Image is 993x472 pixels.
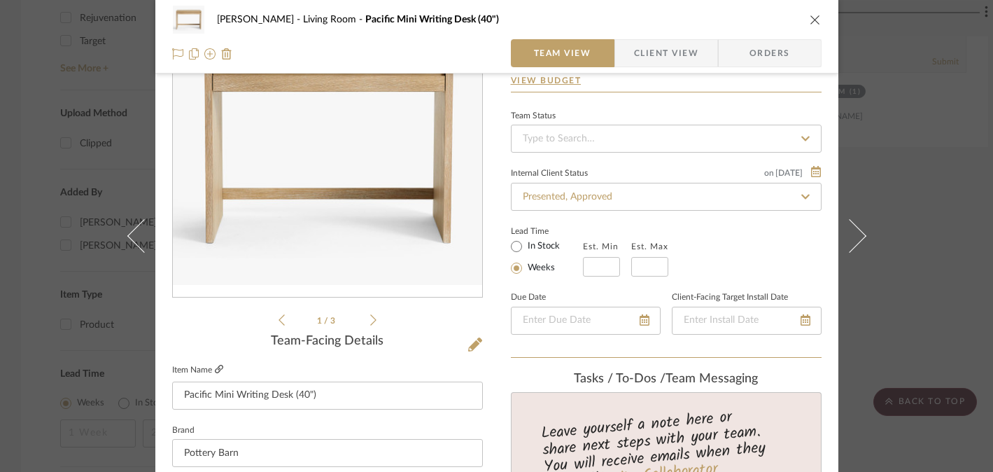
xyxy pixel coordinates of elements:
span: Pacific Mini Writing Desk (40") [365,15,499,25]
span: Living Room [303,15,365,25]
label: Est. Min [583,242,619,251]
input: Enter Install Date [672,307,822,335]
span: 1 [317,317,324,325]
label: Est. Max [631,242,668,251]
button: close [809,13,822,26]
mat-radio-group: Select item type [511,237,583,277]
img: Remove from project [221,48,232,60]
div: Team-Facing Details [172,334,483,349]
input: Enter Due Date [511,307,661,335]
label: Weeks [525,262,555,275]
span: on [764,169,774,177]
div: team Messaging [511,372,822,387]
input: Enter Item Name [172,382,483,410]
label: Client-Facing Target Install Date [672,294,788,301]
span: Team View [534,39,591,67]
div: 0 [173,6,482,285]
img: 2469e45f-d11d-41cf-8e8f-40789d2edd28_436x436.jpg [173,6,482,285]
label: Item Name [172,364,223,376]
span: Orders [734,39,805,67]
span: Tasks / To-Dos / [574,373,665,385]
span: 3 [330,317,337,325]
span: / [324,317,330,325]
input: Enter Brand [172,439,483,467]
label: Brand [172,427,195,434]
span: [PERSON_NAME] [217,15,303,25]
div: Team Status [511,113,556,120]
div: Internal Client Status [511,170,588,177]
input: Type to Search… [511,125,822,153]
label: In Stock [525,240,560,253]
input: Type to Search… [511,183,822,211]
img: 2469e45f-d11d-41cf-8e8f-40789d2edd28_48x40.jpg [172,6,206,34]
label: Lead Time [511,225,583,237]
a: View Budget [511,75,822,86]
span: Client View [634,39,698,67]
span: [DATE] [774,168,804,178]
label: Due Date [511,294,546,301]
